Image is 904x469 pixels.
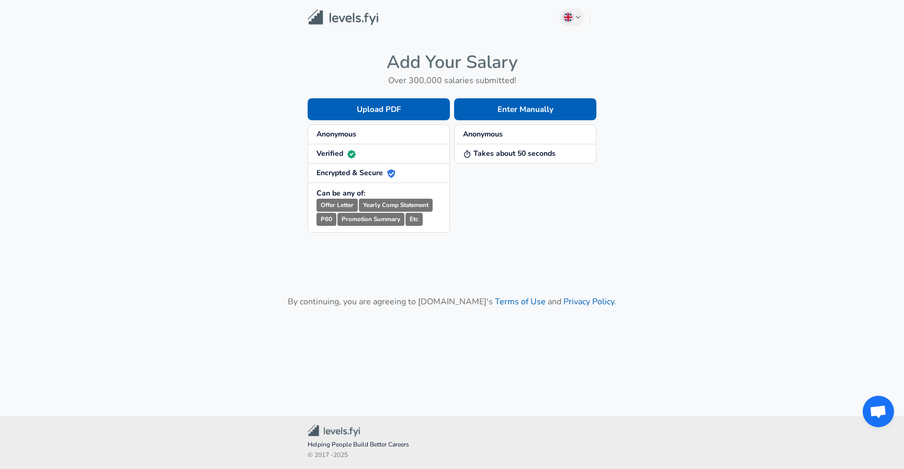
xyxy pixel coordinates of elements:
small: Etc [405,213,423,226]
strong: Verified [317,148,356,158]
strong: Encrypted & Secure [317,168,395,178]
span: Helping People Build Better Careers [308,440,596,450]
strong: Can be any of: [317,188,365,198]
strong: Anonymous [463,129,503,139]
img: Levels.fyi Community [308,425,360,437]
img: English (UK) [564,13,572,21]
button: English (UK) [559,8,584,26]
a: Terms of Use [495,296,546,307]
small: P60 [317,213,336,226]
strong: Anonymous [317,129,356,139]
button: Upload PDF [308,98,450,120]
a: Privacy Policy [563,296,614,307]
strong: Takes about 50 seconds [463,148,556,158]
div: Open chat [863,396,894,427]
button: Enter Manually [454,98,596,120]
small: Offer Letter [317,199,358,212]
span: © 2017 - 2025 [308,450,596,461]
small: Promotion Summary [337,213,404,226]
img: Levels.fyi [308,9,378,26]
small: Yearly Comp Statement [359,199,433,212]
h4: Add Your Salary [308,51,596,73]
h6: Over 300,000 salaries submitted! [308,73,596,88]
